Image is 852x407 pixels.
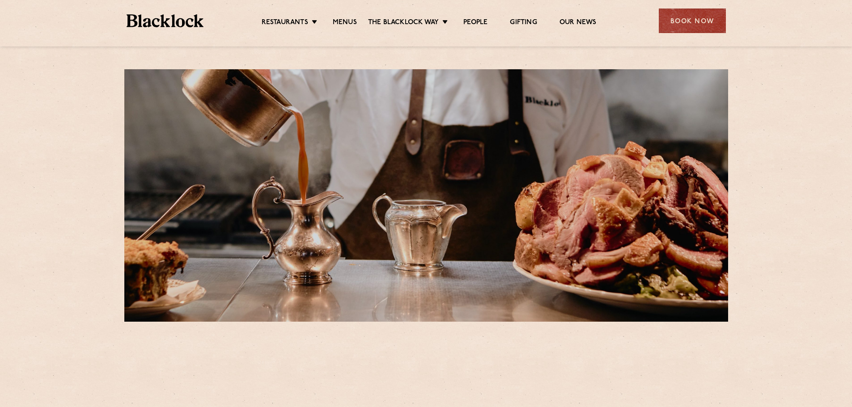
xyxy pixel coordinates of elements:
img: BL_Textured_Logo-footer-cropped.svg [127,14,204,27]
a: Gifting [510,18,537,28]
a: Our News [560,18,597,28]
a: The Blacklock Way [368,18,439,28]
a: Menus [333,18,357,28]
div: Book Now [659,8,726,33]
a: People [463,18,487,28]
a: Restaurants [262,18,308,28]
